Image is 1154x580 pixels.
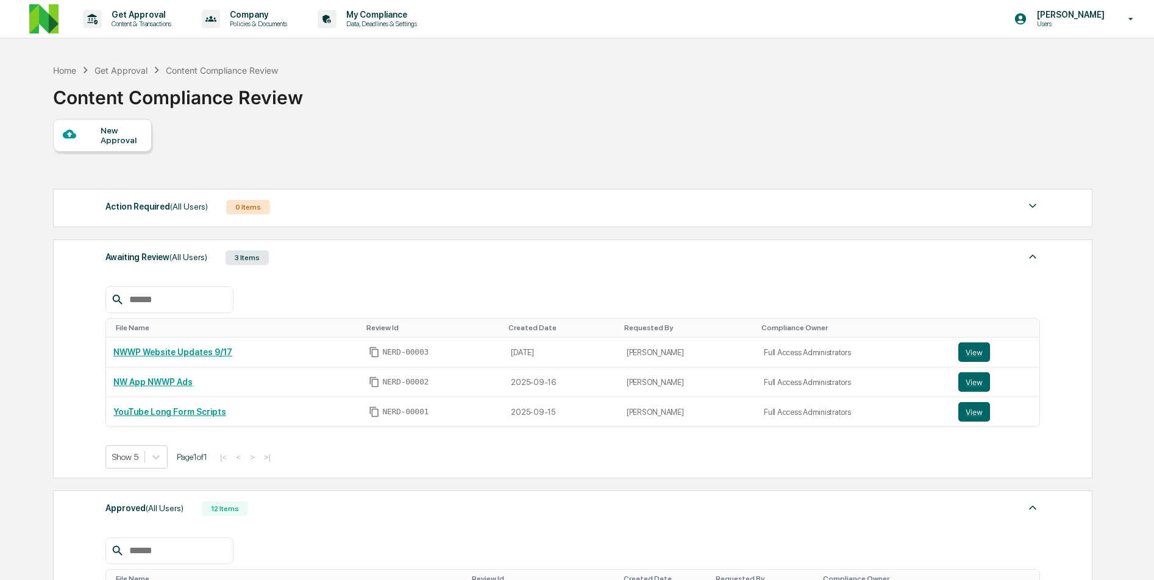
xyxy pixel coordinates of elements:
[757,338,950,367] td: Full Access Administrators
[101,126,141,145] div: New Approval
[619,338,757,367] td: [PERSON_NAME]
[94,65,148,76] div: Get Approval
[624,324,752,332] div: Toggle SortBy
[382,347,429,357] span: NERD-00003
[1025,199,1040,213] img: caret
[116,324,357,332] div: Toggle SortBy
[761,324,946,332] div: Toggle SortBy
[260,452,274,462] button: >|
[226,200,270,214] div: 0 Items
[369,406,380,417] span: Copy Id
[337,19,423,28] p: Data, Deadlines & Settings
[113,347,232,357] a: NWWP Website Updates 9/17
[169,252,207,262] span: (All Users)
[113,407,226,417] a: YouTube Long Form Scripts
[102,10,177,19] p: Get Approval
[105,500,183,516] div: Approved
[382,377,429,387] span: NERD-00002
[170,202,208,211] span: (All Users)
[220,10,293,19] p: Company
[619,367,757,397] td: [PERSON_NAME]
[226,250,269,265] div: 3 Items
[382,407,429,417] span: NERD-00001
[102,19,177,28] p: Content & Transactions
[202,501,248,516] div: 12 Items
[113,377,193,387] a: NW App NWWP Ads
[146,503,183,513] span: (All Users)
[232,452,244,462] button: <
[958,342,990,362] button: View
[53,65,76,76] div: Home
[757,367,950,397] td: Full Access Administrators
[504,367,619,397] td: 2025-09-16
[508,324,614,332] div: Toggle SortBy
[958,402,1033,422] a: View
[958,402,990,422] button: View
[29,4,59,34] img: logo
[757,397,950,426] td: Full Access Administrators
[166,65,278,76] div: Content Compliance Review
[177,452,207,462] span: Page 1 of 1
[105,199,208,214] div: Action Required
[958,372,990,392] button: View
[961,324,1035,332] div: Toggle SortBy
[1027,19,1111,28] p: Users
[958,372,1033,392] a: View
[53,77,303,108] div: Content Compliance Review
[366,324,499,332] div: Toggle SortBy
[1025,500,1040,515] img: caret
[216,452,230,462] button: |<
[619,397,757,426] td: [PERSON_NAME]
[220,19,293,28] p: Policies & Documents
[369,347,380,358] span: Copy Id
[337,10,423,19] p: My Compliance
[958,342,1033,362] a: View
[105,249,207,265] div: Awaiting Review
[369,377,380,387] span: Copy Id
[504,397,619,426] td: 2025-09-15
[1115,540,1148,573] iframe: Open customer support
[246,452,258,462] button: >
[1027,10,1111,19] p: [PERSON_NAME]
[1025,249,1040,264] img: caret
[504,338,619,367] td: [DATE]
